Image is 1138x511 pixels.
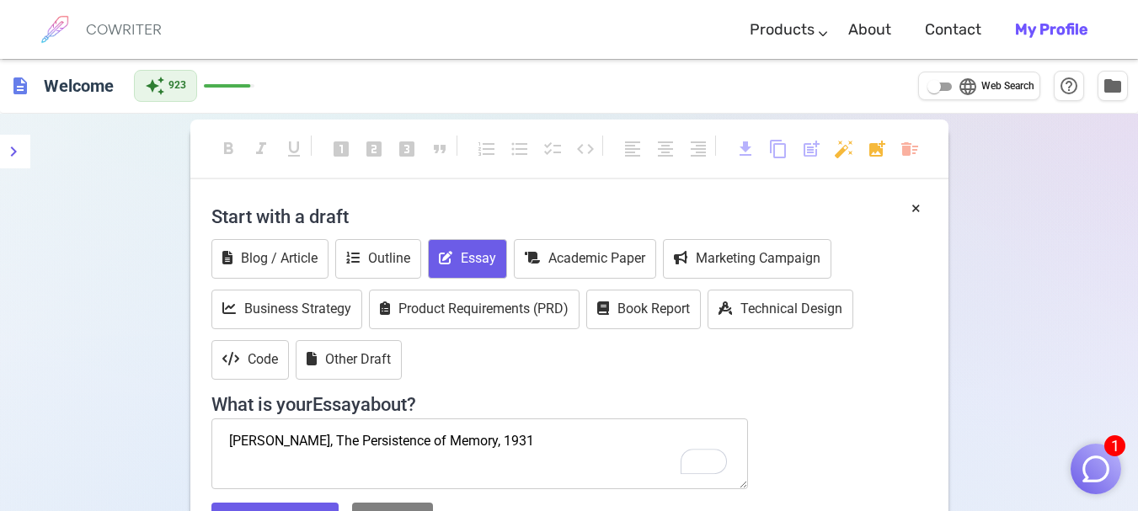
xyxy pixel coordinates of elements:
[364,139,384,159] span: looks_two
[335,239,421,279] button: Outline
[145,76,165,96] span: auto_awesome
[575,139,596,159] span: code
[218,139,238,159] span: format_bold
[211,418,749,489] textarea: To enrich screen reader interactions, please activate Accessibility in Grammarly extension settings
[1104,435,1125,456] span: 1
[211,196,927,237] h4: Start with a draft
[834,139,854,159] span: auto_fix_high
[1103,76,1123,96] span: folder
[477,139,497,159] span: format_list_numbered
[284,139,304,159] span: format_underlined
[86,22,162,37] h6: COWRITER
[1015,5,1087,55] a: My Profile
[211,239,329,279] button: Blog / Article
[1054,71,1084,101] button: Help & Shortcuts
[1080,453,1112,485] img: Close chat
[1071,444,1121,494] button: 1
[397,139,417,159] span: looks_3
[768,139,788,159] span: content_copy
[925,5,981,55] a: Contact
[688,139,708,159] span: format_align_right
[211,384,927,416] h4: What is your Essay about?
[655,139,676,159] span: format_align_center
[1059,76,1079,96] span: help_outline
[663,239,831,279] button: Marketing Campaign
[211,340,289,380] button: Code
[622,139,643,159] span: format_align_left
[514,239,656,279] button: Academic Paper
[586,290,701,329] button: Book Report
[428,239,507,279] button: Essay
[510,139,530,159] span: format_list_bulleted
[168,77,186,94] span: 923
[1098,71,1128,101] button: Manage Documents
[296,340,402,380] button: Other Draft
[708,290,853,329] button: Technical Design
[369,290,580,329] button: Product Requirements (PRD)
[801,139,821,159] span: post_add
[542,139,563,159] span: checklist
[750,5,815,55] a: Products
[848,5,891,55] a: About
[211,290,362,329] button: Business Strategy
[900,139,920,159] span: delete_sweep
[34,8,76,51] img: brand logo
[251,139,271,159] span: format_italic
[911,196,921,221] button: ×
[958,77,978,97] span: language
[430,139,450,159] span: format_quote
[10,76,30,96] span: description
[981,78,1034,95] span: Web Search
[37,69,120,103] h6: Click to edit title
[331,139,351,159] span: looks_one
[867,139,887,159] span: add_photo_alternate
[735,139,756,159] span: download
[1015,20,1087,39] b: My Profile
